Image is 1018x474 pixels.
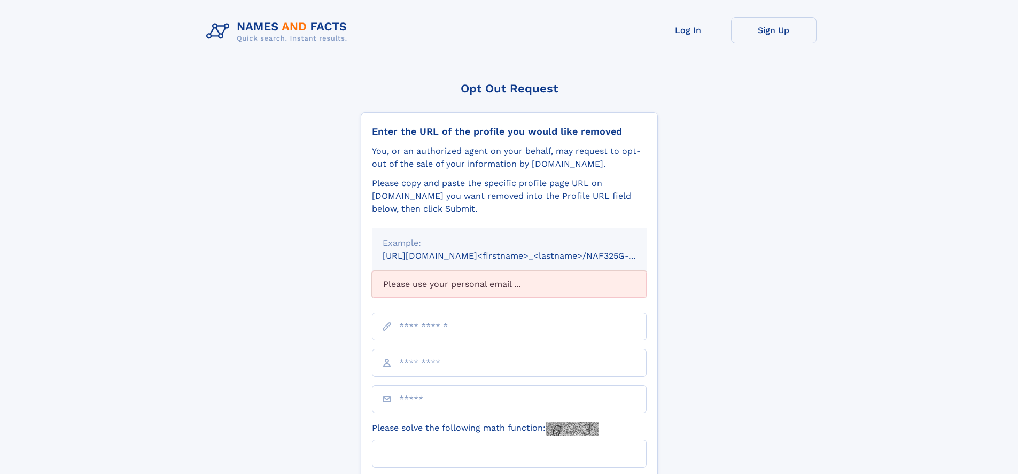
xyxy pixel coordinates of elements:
small: [URL][DOMAIN_NAME]<firstname>_<lastname>/NAF325G-xxxxxxxx [383,251,667,261]
div: Enter the URL of the profile you would like removed [372,126,647,137]
div: Opt Out Request [361,82,658,95]
a: Log In [646,17,731,43]
div: Please use your personal email ... [372,271,647,298]
div: You, or an authorized agent on your behalf, may request to opt-out of the sale of your informatio... [372,145,647,170]
label: Please solve the following math function: [372,422,599,436]
img: Logo Names and Facts [202,17,356,46]
div: Example: [383,237,636,250]
a: Sign Up [731,17,817,43]
div: Please copy and paste the specific profile page URL on [DOMAIN_NAME] you want removed into the Pr... [372,177,647,215]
